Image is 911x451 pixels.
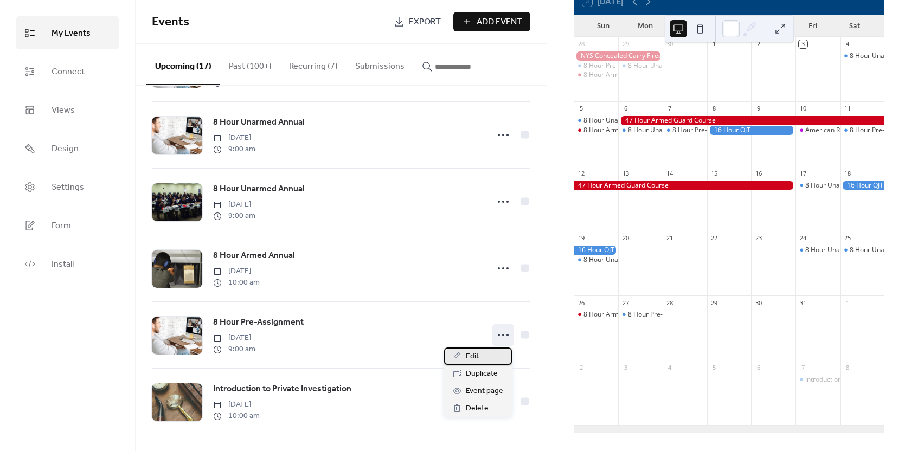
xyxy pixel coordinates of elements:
[213,332,255,344] span: [DATE]
[213,410,260,422] span: 10:00 am
[386,12,449,31] a: Export
[577,40,585,48] div: 28
[574,116,618,125] div: 8 Hour Unarmed Annual
[213,399,260,410] span: [DATE]
[799,169,807,177] div: 17
[16,132,119,165] a: Design
[618,116,884,125] div: 47 Hour Armed Guard Course
[843,234,851,242] div: 25
[52,179,84,196] span: Settings
[628,126,702,135] div: 8 Hour Unarmed Annual
[574,51,663,61] div: NYS Concealed Carry Firearm Safety Training
[52,63,85,80] span: Connect
[583,61,654,70] div: 8 Hour Pre-Assignment
[16,209,119,242] a: Form
[213,116,305,129] span: 8 Hour Unarmed Annual
[843,363,851,371] div: 8
[574,70,618,80] div: 8 Hour Armed Annual
[146,44,220,85] button: Upcoming (17)
[574,310,618,319] div: 8 Hour Armed Annual
[666,234,674,242] div: 21
[840,51,884,61] div: 8 Hour Unarmed Annual
[621,105,630,113] div: 6
[152,10,189,34] span: Events
[52,217,71,234] span: Form
[213,277,260,288] span: 10:00 am
[621,169,630,177] div: 13
[843,40,851,48] div: 4
[16,170,119,203] a: Settings
[843,105,851,113] div: 11
[52,102,75,119] span: Views
[621,234,630,242] div: 20
[213,382,351,396] a: Introduction to Private Investigation
[710,169,718,177] div: 15
[220,44,280,84] button: Past (100+)
[574,255,618,265] div: 8 Hour Unarmed Annual
[666,40,674,48] div: 30
[16,93,119,126] a: Views
[16,55,119,88] a: Connect
[754,363,762,371] div: 6
[213,316,304,329] span: 8 Hour Pre-Assignment
[583,310,649,319] div: 8 Hour Armed Annual
[618,310,663,319] div: 8 Hour Pre-Assignment
[574,181,795,190] div: 47 Hour Armed Guard Course
[618,61,663,70] div: 8 Hour Unarmed Annual
[799,299,807,307] div: 31
[213,115,305,130] a: 8 Hour Unarmed Annual
[583,126,649,135] div: 8 Hour Armed Annual
[795,126,840,135] div: American Red Cross - CPR (Infant | Child | Adult)
[628,61,702,70] div: 8 Hour Unarmed Annual
[213,132,255,144] span: [DATE]
[16,247,119,280] a: Install
[213,344,255,355] span: 9:00 am
[628,310,698,319] div: 8 Hour Pre-Assignment
[621,363,630,371] div: 3
[754,169,762,177] div: 16
[213,199,255,210] span: [DATE]
[466,385,503,398] span: Event page
[466,368,498,381] span: Duplicate
[840,181,884,190] div: 16 Hour OJT
[583,255,657,265] div: 8 Hour Unarmed Annual
[666,169,674,177] div: 14
[799,105,807,113] div: 10
[213,266,260,277] span: [DATE]
[710,363,718,371] div: 5
[574,246,618,255] div: 16 Hour OJT
[754,234,762,242] div: 23
[799,40,807,48] div: 3
[213,315,304,330] a: 8 Hour Pre-Assignment
[754,105,762,113] div: 9
[477,16,522,29] span: Add Event
[52,256,74,273] span: Install
[466,402,489,415] span: Delete
[574,126,618,135] div: 8 Hour Armed Annual
[843,299,851,307] div: 1
[213,182,305,196] a: 8 Hour Unarmed Annual
[795,375,840,384] div: Introduction to Private Investigation
[666,363,674,371] div: 4
[840,246,884,255] div: 8 Hour Unarmed Annual
[834,15,876,37] div: Sat
[799,234,807,242] div: 24
[707,126,796,135] div: 16 Hour OJT
[618,126,663,135] div: 8 Hour Unarmed Annual
[840,126,884,135] div: 8 Hour Pre-Assignment
[577,363,585,371] div: 2
[666,299,674,307] div: 28
[577,105,585,113] div: 5
[710,234,718,242] div: 22
[792,15,833,37] div: Fri
[710,299,718,307] div: 29
[843,169,851,177] div: 18
[663,126,707,135] div: 8 Hour Pre-Assignment
[453,12,530,31] button: Add Event
[577,299,585,307] div: 26
[574,61,618,70] div: 8 Hour Pre-Assignment
[409,16,441,29] span: Export
[666,105,674,113] div: 7
[754,299,762,307] div: 30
